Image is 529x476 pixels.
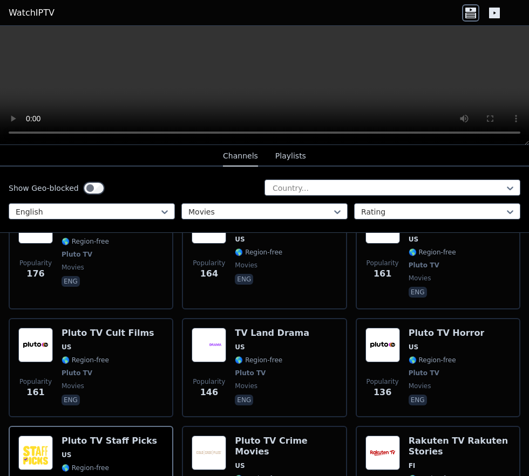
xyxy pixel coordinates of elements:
[409,261,439,270] span: Pluto TV
[62,451,71,459] span: US
[223,146,258,167] button: Channels
[409,343,418,351] span: US
[409,436,511,457] h6: Rakuten TV Rakuten Stories
[62,276,80,287] p: eng
[62,237,109,246] span: 🌎 Region-free
[374,267,391,280] span: 161
[365,328,400,362] img: Pluto TV Horror
[235,382,257,390] span: movies
[235,274,253,285] p: eng
[62,263,84,272] span: movies
[62,356,109,364] span: 🌎 Region-free
[409,235,418,244] span: US
[62,343,71,351] span: US
[62,436,157,446] h6: Pluto TV Staff Picks
[62,369,92,377] span: Pluto TV
[235,436,337,457] h6: Pluto TV Crime Movies
[409,248,456,257] span: 🌎 Region-free
[235,356,282,364] span: 🌎 Region-free
[26,267,44,280] span: 176
[62,328,154,339] h6: Pluto TV Cult Films
[200,267,218,280] span: 164
[367,377,399,386] span: Popularity
[235,369,266,377] span: Pluto TV
[409,328,485,339] h6: Pluto TV Horror
[374,386,391,399] span: 136
[19,377,52,386] span: Popularity
[9,6,55,19] a: WatchIPTV
[9,183,79,194] label: Show Geo-blocked
[235,461,245,470] span: US
[192,328,226,362] img: TV Land Drama
[409,395,427,405] p: eng
[193,377,225,386] span: Popularity
[62,250,92,259] span: Pluto TV
[200,386,218,399] span: 146
[235,328,309,339] h6: TV Land Drama
[409,382,431,390] span: movies
[409,461,416,470] span: FI
[365,436,400,470] img: Rakuten TV Rakuten Stories
[235,261,257,270] span: movies
[192,436,226,470] img: Pluto TV Crime Movies
[62,464,109,472] span: 🌎 Region-free
[26,386,44,399] span: 161
[409,369,439,377] span: Pluto TV
[18,328,53,362] img: Pluto TV Cult Films
[367,259,399,267] span: Popularity
[235,395,253,405] p: eng
[193,259,225,267] span: Popularity
[235,343,245,351] span: US
[409,356,456,364] span: 🌎 Region-free
[19,259,52,267] span: Popularity
[18,436,53,470] img: Pluto TV Staff Picks
[409,274,431,282] span: movies
[235,235,245,244] span: US
[409,287,427,298] p: eng
[62,382,84,390] span: movies
[275,146,306,167] button: Playlists
[235,248,282,257] span: 🌎 Region-free
[62,395,80,405] p: eng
